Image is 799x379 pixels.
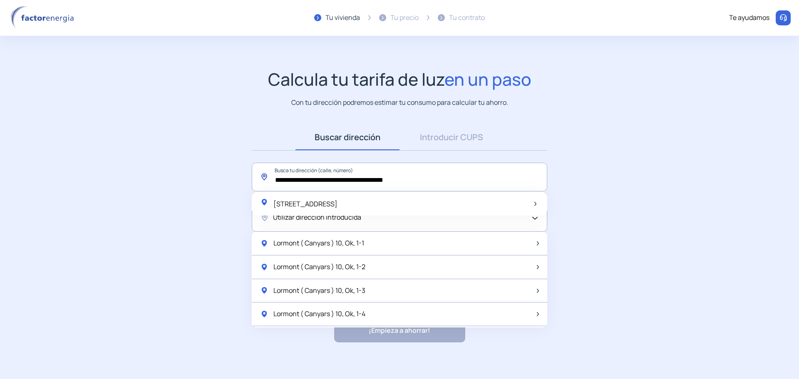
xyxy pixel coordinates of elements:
h1: Calcula tu tarifa de luz [268,69,531,89]
span: Lormont ( Canyars ) 10, Ok, 1-1 [273,238,364,249]
div: Te ayudamos [729,12,769,23]
span: Lormont ( Canyars ) 10, Ok, 1-4 [273,309,365,320]
a: Buscar dirección [295,124,399,150]
span: [STREET_ADDRESS] [273,199,337,208]
img: logo factor [8,6,79,30]
span: Lormont ( Canyars ) 10, Ok, 1-2 [273,262,365,272]
img: location-pin-green.svg [260,263,268,271]
img: location-pin-green.svg [260,239,268,248]
div: Tu contrato [449,12,485,23]
div: Tu vivienda [325,12,360,23]
img: location-pin-green.svg [260,198,268,206]
img: arrow-next-item.svg [534,202,536,206]
img: arrow-next-item.svg [537,312,539,316]
span: Lormont ( Canyars ) 10, Ok, 1-3 [273,285,365,296]
p: Con tu dirección podremos estimar tu consumo para calcular tu ahorro. [291,97,508,108]
a: Introducir CUPS [399,124,504,150]
img: location-pin-green.svg [260,310,268,318]
span: en un paso [444,67,531,91]
img: llamar [779,14,787,22]
span: Utilizar dirección introducida [273,212,361,223]
img: arrow-next-item.svg [537,241,539,245]
img: location-pin-green.svg [260,286,268,295]
img: arrow-next-item.svg [537,265,539,269]
div: Tu precio [390,12,419,23]
img: arrow-next-item.svg [537,289,539,293]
